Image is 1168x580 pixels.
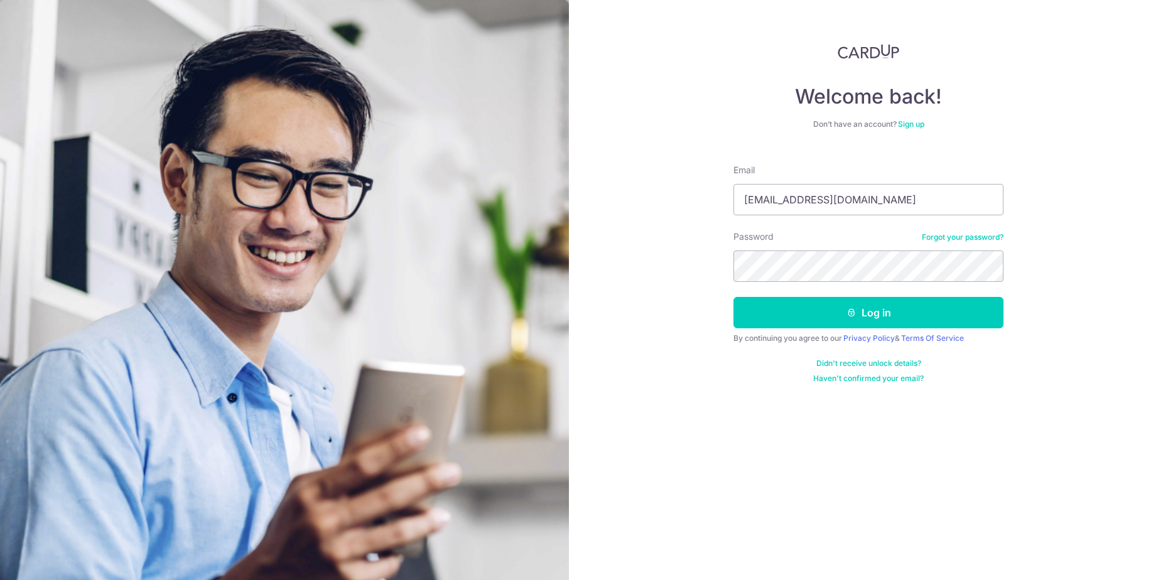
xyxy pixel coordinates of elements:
div: Don’t have an account? [733,119,1003,129]
div: By continuing you agree to our & [733,333,1003,343]
a: Privacy Policy [843,333,895,343]
h4: Welcome back! [733,84,1003,109]
button: Log in [733,297,1003,328]
img: CardUp Logo [838,44,899,59]
label: Email [733,164,755,176]
a: Haven't confirmed your email? [813,373,924,384]
input: Enter your Email [733,184,1003,215]
label: Password [733,230,774,243]
a: Terms Of Service [901,333,964,343]
a: Forgot your password? [922,232,1003,242]
a: Sign up [898,119,924,129]
a: Didn't receive unlock details? [816,358,921,368]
